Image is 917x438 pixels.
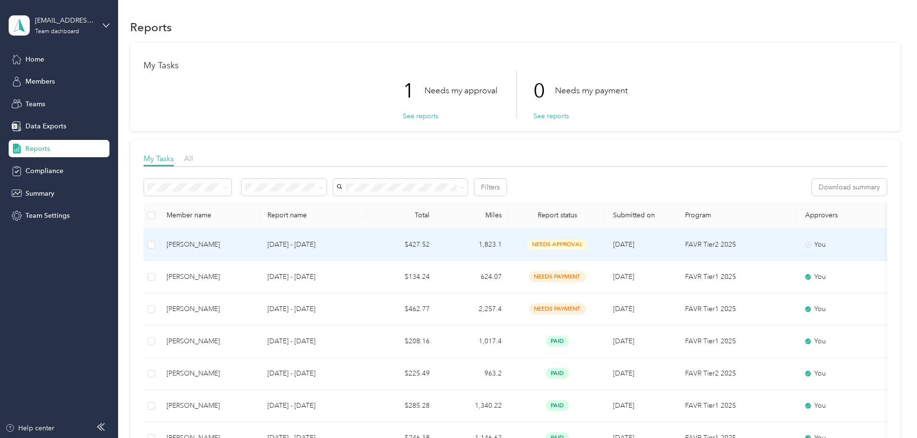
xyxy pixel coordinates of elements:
[365,325,437,358] td: $208.16
[437,390,509,422] td: 1,340.22
[403,71,424,111] p: 1
[167,304,252,314] div: [PERSON_NAME]
[605,202,677,229] th: Submitted on
[677,261,797,293] td: FAVR Tier1 2025
[365,261,437,293] td: $134.24
[267,368,358,379] p: [DATE] - [DATE]
[613,240,634,249] span: [DATE]
[529,303,586,314] span: needs payment
[403,111,438,121] button: See reports
[474,179,507,196] button: Filters
[267,272,358,282] p: [DATE] - [DATE]
[25,188,54,199] span: Summary
[144,154,174,163] span: My Tasks
[25,76,55,87] span: Members
[167,368,252,379] div: [PERSON_NAME]
[365,358,437,390] td: $225.49
[529,271,586,282] span: needs payment
[613,369,634,377] span: [DATE]
[677,293,797,325] td: FAVR Tier1 2025
[863,384,917,438] iframe: Everlance-gr Chat Button Frame
[365,293,437,325] td: $462.77
[159,202,260,229] th: Member name
[260,202,365,229] th: Report name
[25,121,66,131] span: Data Exports
[555,85,627,97] p: Needs my payment
[184,154,193,163] span: All
[546,336,569,347] span: paid
[267,336,358,347] p: [DATE] - [DATE]
[5,423,54,433] button: Help center
[437,358,509,390] td: 963.2
[797,202,893,229] th: Approvers
[677,229,797,261] td: FAVR Tier2 2025
[437,325,509,358] td: 1,017.4
[437,261,509,293] td: 624.07
[167,239,252,250] div: [PERSON_NAME]
[373,211,430,219] div: Total
[25,211,70,221] span: Team Settings
[130,22,172,32] h1: Reports
[517,211,598,219] span: Report status
[365,229,437,261] td: $427.52
[685,304,790,314] p: FAVR Tier1 2025
[677,390,797,422] td: FAVR Tier1 2025
[25,54,44,64] span: Home
[805,304,886,314] div: You
[167,272,252,282] div: [PERSON_NAME]
[25,166,63,176] span: Compliance
[805,336,886,347] div: You
[267,400,358,411] p: [DATE] - [DATE]
[25,99,45,109] span: Teams
[437,293,509,325] td: 2,257.4
[445,211,502,219] div: Miles
[25,144,50,154] span: Reports
[805,368,886,379] div: You
[144,61,887,71] h1: My Tasks
[685,336,790,347] p: FAVR Tier1 2025
[613,401,634,410] span: [DATE]
[685,400,790,411] p: FAVR Tier1 2025
[546,368,569,379] span: paid
[267,304,358,314] p: [DATE] - [DATE]
[805,400,886,411] div: You
[677,202,797,229] th: Program
[685,239,790,250] p: FAVR Tier2 2025
[677,325,797,358] td: FAVR Tier1 2025
[613,337,634,345] span: [DATE]
[35,29,79,35] div: Team dashboard
[546,400,569,411] span: paid
[167,336,252,347] div: [PERSON_NAME]
[167,400,252,411] div: [PERSON_NAME]
[685,368,790,379] p: FAVR Tier2 2025
[267,239,358,250] p: [DATE] - [DATE]
[533,71,555,111] p: 0
[167,211,252,219] div: Member name
[805,272,886,282] div: You
[613,305,634,313] span: [DATE]
[424,85,497,97] p: Needs my approval
[533,111,569,121] button: See reports
[805,239,886,250] div: You
[613,273,634,281] span: [DATE]
[685,272,790,282] p: FAVR Tier1 2025
[812,179,887,196] button: Download summary
[35,15,95,25] div: [EMAIL_ADDRESS][PERSON_NAME][DOMAIN_NAME]
[365,390,437,422] td: $285.28
[437,229,509,261] td: 1,823.1
[527,239,588,250] span: needs approval
[677,358,797,390] td: FAVR Tier2 2025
